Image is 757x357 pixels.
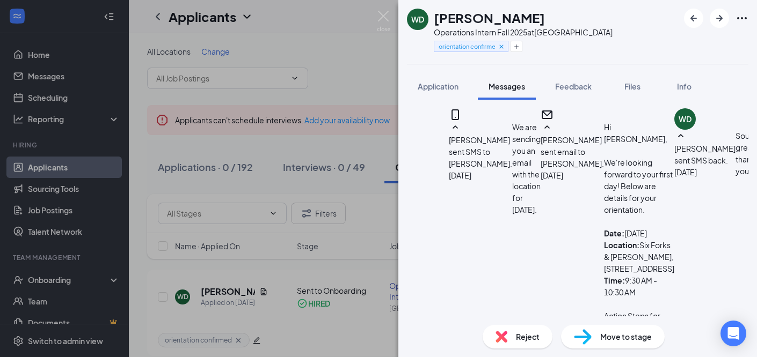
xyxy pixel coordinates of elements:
[674,166,697,178] span: [DATE]
[511,41,522,52] button: Plus
[624,81,640,91] span: Files
[449,135,512,168] span: [PERSON_NAME] sent SMS to [PERSON_NAME].
[684,9,703,28] button: ArrowLeftNew
[449,108,462,121] svg: MobileSms
[512,122,541,214] span: We are sending you an email with the location for [DATE].
[449,121,462,134] svg: SmallChevronUp
[674,130,687,143] svg: SmallChevronUp
[418,81,458,91] span: Application
[541,121,554,134] svg: SmallChevronUp
[411,14,424,25] div: WD
[541,169,563,181] span: [DATE]
[439,42,495,51] span: orientation confirmed
[674,144,736,165] span: [PERSON_NAME] sent SMS back.
[541,135,604,168] span: [PERSON_NAME] sent email to [PERSON_NAME].
[604,121,674,145] p: Hi [PERSON_NAME],
[434,27,613,38] div: Operations Intern Fall 2025 at [GEOGRAPHIC_DATA]
[677,81,692,91] span: Info
[710,9,729,28] button: ArrowRight
[498,43,505,50] svg: Cross
[604,227,674,239] p: [DATE]
[604,157,674,215] p: We're looking forward to your first day! Below are details for your orientation.
[604,276,625,285] strong: Time:
[713,12,726,25] svg: ArrowRight
[434,9,545,27] h1: [PERSON_NAME]
[516,331,540,343] span: Reject
[449,169,471,181] span: [DATE]
[720,321,746,346] div: Open Intercom Messenger
[604,228,624,238] strong: Date:
[604,240,639,250] strong: Location:
[687,12,700,25] svg: ArrowLeftNew
[513,43,520,50] svg: Plus
[489,81,525,91] span: Messages
[736,12,748,25] svg: Ellipses
[604,274,674,298] p: 9:30 AM - 10:30 AM
[541,108,554,121] svg: Email
[604,239,674,274] p: Six Forks & [PERSON_NAME], [STREET_ADDRESS]
[600,331,652,343] span: Move to stage
[679,114,692,124] div: WD
[604,310,674,333] p: Action Steps for You
[555,81,592,91] span: Feedback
